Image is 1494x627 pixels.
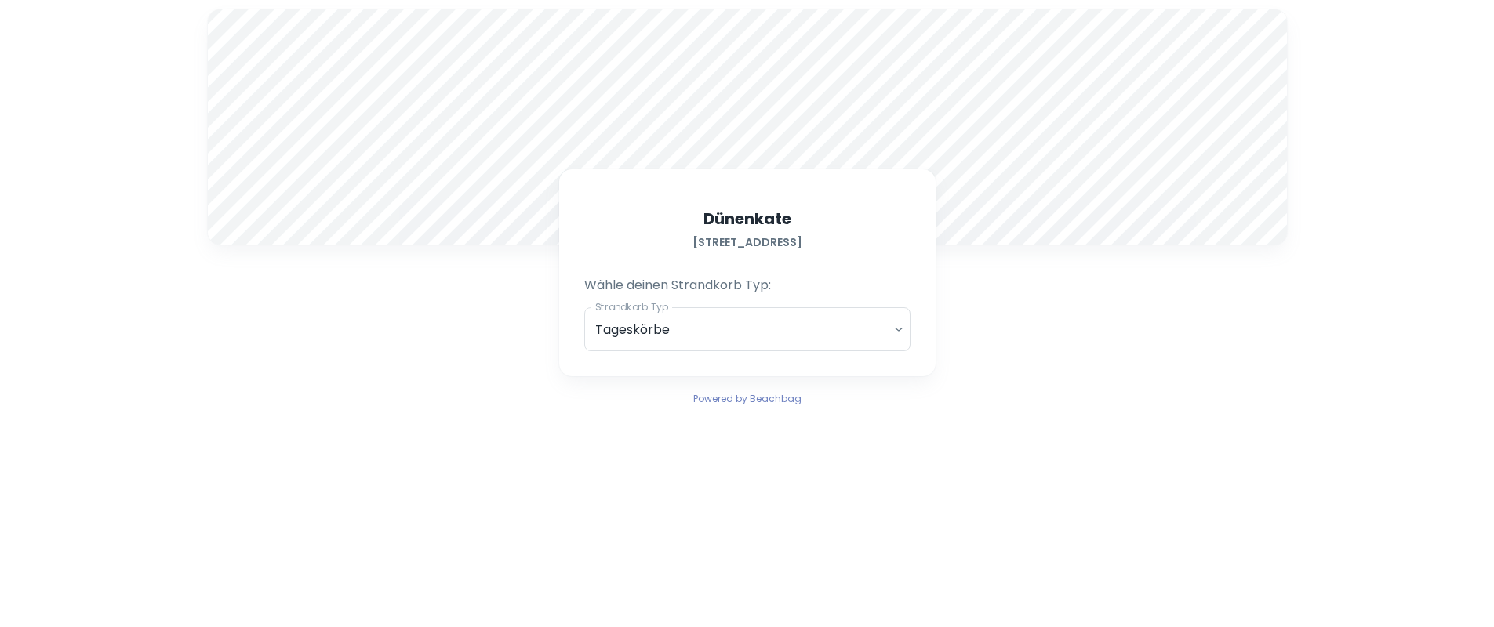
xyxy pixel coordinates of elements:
p: Wähle deinen Strandkorb Typ: [584,276,911,295]
label: Strandkorb Typ [595,300,668,313]
h6: [STREET_ADDRESS] [692,234,802,251]
h5: Dünenkate [703,207,791,230]
span: Powered by Beachbag [693,392,802,405]
div: Tageskörbe [584,307,911,351]
a: Powered by Beachbag [693,389,802,408]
